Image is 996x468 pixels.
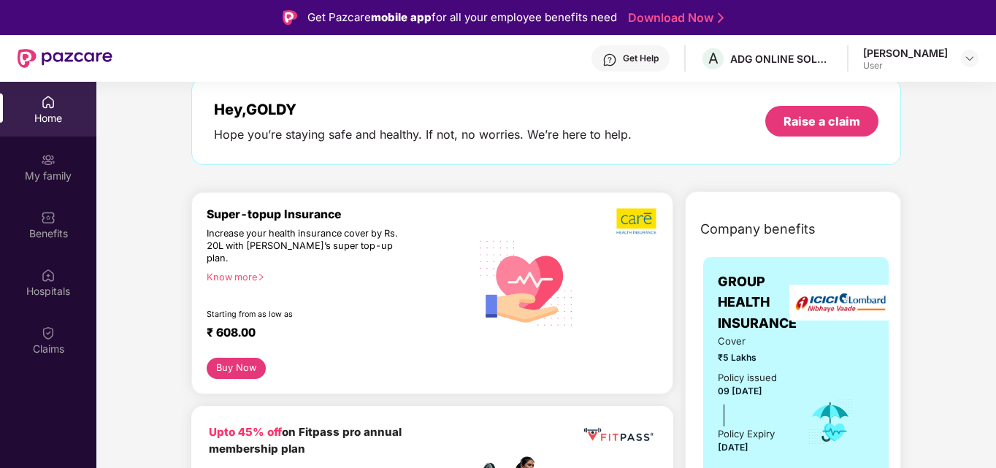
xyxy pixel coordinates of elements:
img: svg+xml;base64,PHN2ZyBpZD0iSGVscC0zMngzMiIgeG1sbnM9Imh0dHA6Ly93d3cudzMub3JnLzIwMDAvc3ZnIiB3aWR0aD... [602,53,617,67]
img: svg+xml;base64,PHN2ZyBpZD0iQmVuZWZpdHMiIHhtbG5zPSJodHRwOi8vd3d3LnczLm9yZy8yMDAwL3N2ZyIgd2lkdGg9Ij... [41,210,55,225]
div: Policy issued [718,370,777,385]
img: svg+xml;base64,PHN2ZyBpZD0iRHJvcGRvd24tMzJ4MzIiIHhtbG5zPSJodHRwOi8vd3d3LnczLm9yZy8yMDAwL3N2ZyIgd2... [964,53,976,64]
img: svg+xml;base64,PHN2ZyB3aWR0aD0iMjAiIGhlaWdodD0iMjAiIHZpZXdCb3g9IjAgMCAyMCAyMCIgZmlsbD0ibm9uZSIgeG... [41,153,55,167]
b: on Fitpass pro annual membership plan [209,425,402,456]
img: svg+xml;base64,PHN2ZyB4bWxucz0iaHR0cDovL3d3dy53My5vcmcvMjAwMC9zdmciIHhtbG5zOnhsaW5rPSJodHRwOi8vd3... [470,225,583,340]
img: svg+xml;base64,PHN2ZyBpZD0iSG9zcGl0YWxzIiB4bWxucz0iaHR0cDovL3d3dy53My5vcmcvMjAwMC9zdmciIHdpZHRoPS... [41,268,55,283]
div: Raise a claim [784,113,860,129]
div: Get Pazcare for all your employee benefits need [307,9,617,26]
span: A [708,50,719,67]
img: fppp.png [581,423,656,447]
div: User [863,60,948,72]
a: Download Now [628,10,719,26]
div: ADG ONLINE SOLUTIONS PRIVATE LIMITED [730,52,832,66]
button: Buy Now [207,358,266,379]
span: [DATE] [718,442,748,453]
img: Stroke [718,10,724,26]
div: Get Help [623,53,659,64]
div: Hope you’re staying safe and healthy. If not, no worries. We’re here to help. [214,127,632,142]
span: ₹5 Lakhs [718,350,786,364]
div: [PERSON_NAME] [863,46,948,60]
span: GROUP HEALTH INSURANCE [718,272,797,334]
img: New Pazcare Logo [18,49,112,68]
span: 09 [DATE] [718,385,762,396]
strong: mobile app [371,10,432,24]
span: Cover [718,334,786,349]
img: insurerLogo [789,285,892,321]
div: Starting from as low as [207,310,408,320]
img: icon [807,398,854,446]
div: Hey, GOLDY [214,101,632,118]
span: right [257,273,265,281]
img: svg+xml;base64,PHN2ZyBpZD0iSG9tZSIgeG1sbnM9Imh0dHA6Ly93d3cudzMub3JnLzIwMDAvc3ZnIiB3aWR0aD0iMjAiIG... [41,95,55,110]
div: Policy Expiry [718,426,775,442]
div: Increase your health insurance cover by Rs. 20L with [PERSON_NAME]’s super top-up plan. [207,228,407,265]
span: Company benefits [700,219,816,239]
b: Upto 45% off [209,425,282,439]
div: Super-topup Insurance [207,207,470,221]
div: ₹ 608.00 [207,326,456,343]
img: Logo [283,10,297,25]
img: svg+xml;base64,PHN2ZyBpZD0iQ2xhaW0iIHhtbG5zPSJodHRwOi8vd3d3LnczLm9yZy8yMDAwL3N2ZyIgd2lkdGg9IjIwIi... [41,326,55,340]
div: Know more [207,272,461,282]
img: b5dec4f62d2307b9de63beb79f102df3.png [616,207,658,235]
